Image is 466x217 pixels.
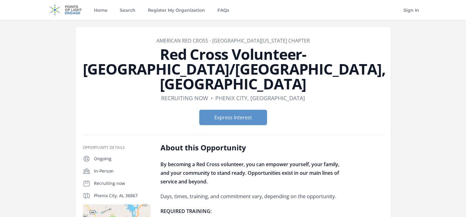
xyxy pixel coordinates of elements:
[215,94,305,102] dd: Phenix City, [GEOGRAPHIC_DATA]
[94,156,151,162] p: Ongoing
[199,110,267,125] button: Express Interest
[160,192,341,201] p: Days, times, training, and commitment vary, depending on the opportunity.
[160,208,212,215] strong: REQUIRED TRAINING:
[156,37,310,44] a: American Red Cross - [GEOGRAPHIC_DATA][US_STATE] Chapter
[94,193,151,199] p: Phenix City, AL 36867
[211,94,213,102] div: •
[83,47,383,91] h1: Red Cross Volunteer- [GEOGRAPHIC_DATA]/[GEOGRAPHIC_DATA], [GEOGRAPHIC_DATA]
[94,168,151,174] p: In-Person
[161,94,208,102] dd: Recruiting now
[160,143,341,153] h2: About this Opportunity
[160,161,339,185] strong: By becoming a Red Cross volunteer, you can empower yourself, your family, and your community to s...
[94,180,151,186] p: Recruiting now
[83,145,151,150] h3: Opportunity Details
